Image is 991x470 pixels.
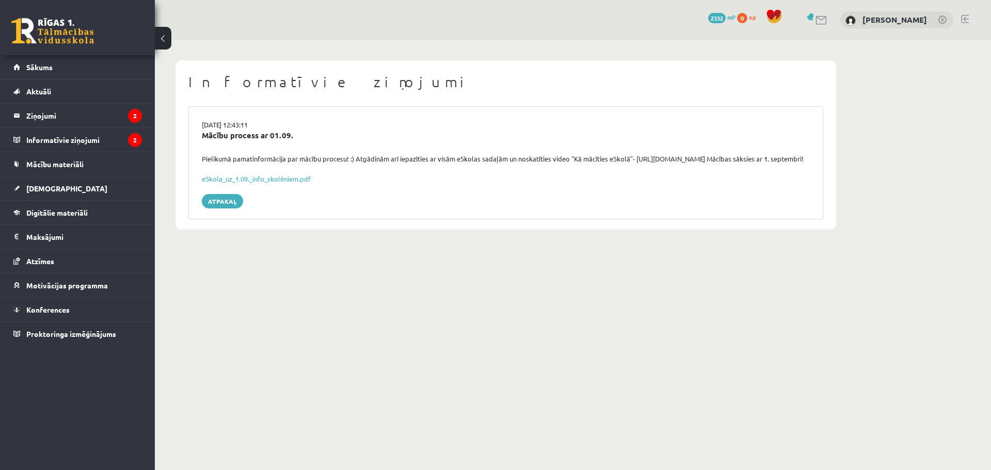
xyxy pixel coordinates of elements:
span: mP [727,13,736,21]
legend: Maksājumi [26,225,142,249]
a: eSkola_uz_1.09._info_skolēniem.pdf [202,174,311,183]
legend: Informatīvie ziņojumi [26,128,142,152]
a: Digitālie materiāli [13,201,142,224]
a: Aktuāli [13,79,142,103]
a: Rīgas 1. Tālmācības vidusskola [11,18,94,44]
div: Mācību process ar 01.09. [202,129,810,141]
div: Pielikumā pamatinformācija par mācību procesu! :) Atgādinām arī iepazīties ar visām eSkolas sadaļ... [194,154,818,164]
legend: Ziņojumi [26,104,142,127]
span: Proktoringa izmēģinājums [26,329,116,338]
span: Konferences [26,305,70,314]
a: Atpakaļ [202,194,243,208]
a: Informatīvie ziņojumi2 [13,128,142,152]
img: Samanta Kisele [845,15,856,26]
a: Ziņojumi2 [13,104,142,127]
i: 2 [128,133,142,147]
a: [DEMOGRAPHIC_DATA] [13,176,142,200]
a: 0 xp [737,13,761,21]
a: 2332 mP [708,13,736,21]
div: [DATE] 12:43:11 [194,120,818,130]
span: 0 [737,13,747,23]
h1: Informatīvie ziņojumi [188,73,823,91]
span: [DEMOGRAPHIC_DATA] [26,184,107,193]
span: Digitālie materiāli [26,208,88,217]
span: Atzīmes [26,256,54,266]
span: Motivācijas programma [26,281,108,290]
span: Aktuāli [26,87,51,96]
a: Konferences [13,298,142,321]
span: xp [749,13,756,21]
a: Proktoringa izmēģinājums [13,322,142,346]
a: Mācību materiāli [13,152,142,176]
span: Sākums [26,62,53,72]
span: Mācību materiāli [26,159,84,169]
a: Sākums [13,55,142,79]
a: Atzīmes [13,249,142,273]
a: [PERSON_NAME] [862,14,927,25]
a: Motivācijas programma [13,273,142,297]
span: 2332 [708,13,726,23]
i: 2 [128,109,142,123]
a: Maksājumi [13,225,142,249]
